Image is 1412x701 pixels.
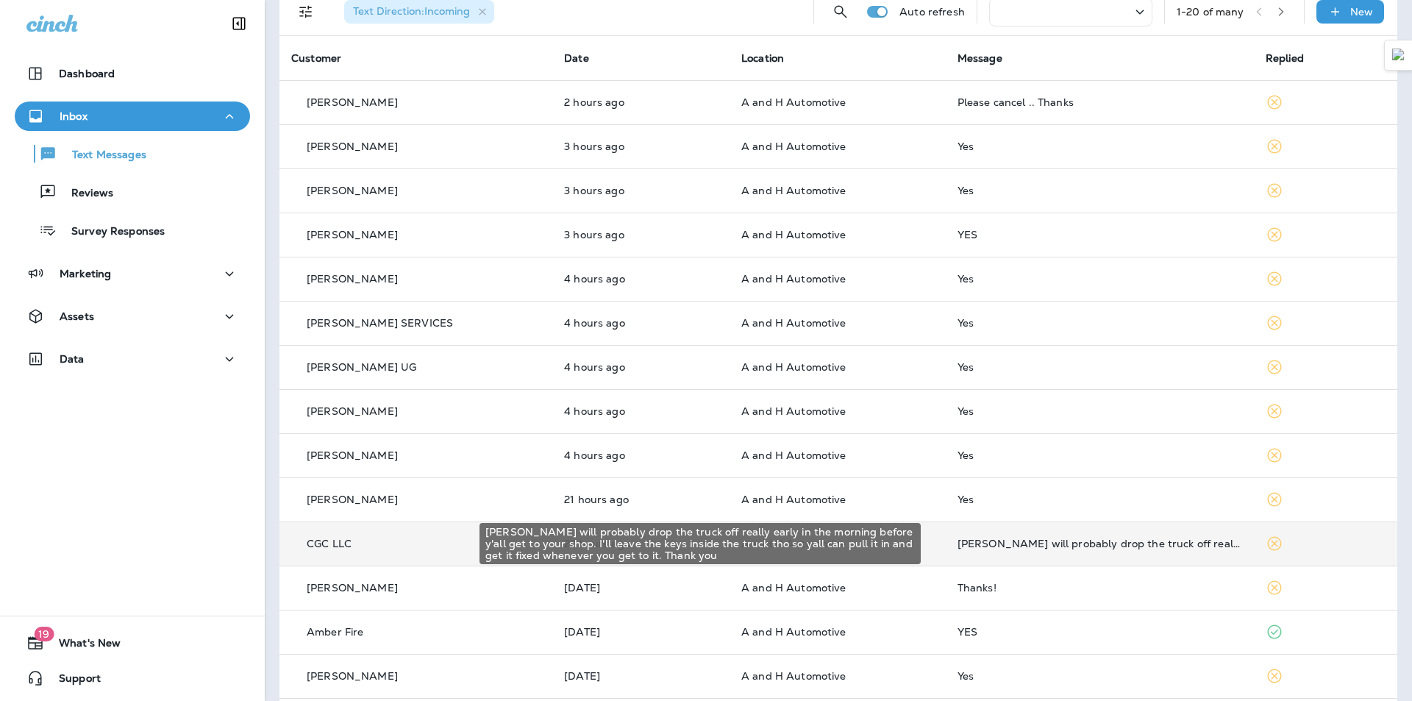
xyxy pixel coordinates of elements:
[958,626,1242,638] div: YES
[741,405,846,418] span: A and H Automotive
[15,59,250,88] button: Dashboard
[307,538,352,549] p: CGC LLC
[57,149,146,163] p: Text Messages
[1266,51,1304,65] span: Replied
[741,316,846,330] span: A and H Automotive
[564,140,718,152] p: Aug 19, 2025 11:41 AM
[741,272,846,285] span: A and H Automotive
[958,538,1242,549] div: James I will probably drop the truck off really early in the morning before y'all get to your sho...
[1177,6,1244,18] div: 1 - 20 of many
[291,51,341,65] span: Customer
[57,187,113,201] p: Reviews
[564,626,718,638] p: Aug 18, 2025 11:27 AM
[307,229,398,241] p: [PERSON_NAME]
[958,229,1242,241] div: YES
[958,582,1242,594] div: Thanks!
[564,405,718,417] p: Aug 19, 2025 10:16 AM
[353,4,470,18] span: Text Direction : Incoming
[1392,49,1405,62] img: Detect Auto
[741,228,846,241] span: A and H Automotive
[958,361,1242,373] div: Yes
[564,317,718,329] p: Aug 19, 2025 10:18 AM
[57,225,165,239] p: Survey Responses
[958,273,1242,285] div: Yes
[958,96,1242,108] div: Please cancel .. Thanks
[741,51,784,65] span: Location
[15,628,250,658] button: 19What's New
[564,51,589,65] span: Date
[741,625,846,638] span: A and H Automotive
[60,110,88,122] p: Inbox
[307,449,398,461] p: [PERSON_NAME]
[307,405,398,417] p: [PERSON_NAME]
[741,449,846,462] span: A and H Automotive
[564,229,718,241] p: Aug 19, 2025 11:23 AM
[307,140,398,152] p: [PERSON_NAME]
[307,317,453,329] p: [PERSON_NAME] SERVICES
[307,494,398,505] p: [PERSON_NAME]
[15,177,250,207] button: Reviews
[958,140,1242,152] div: Yes
[741,360,846,374] span: A and H Automotive
[307,361,416,373] p: [PERSON_NAME] UG
[15,138,250,169] button: Text Messages
[741,184,846,197] span: A and H Automotive
[307,582,398,594] p: [PERSON_NAME]
[564,185,718,196] p: Aug 19, 2025 11:25 AM
[564,582,718,594] p: Aug 18, 2025 11:33 AM
[60,353,85,365] p: Data
[564,449,718,461] p: Aug 19, 2025 10:16 AM
[564,670,718,682] p: Aug 18, 2025 11:05 AM
[958,494,1242,505] div: Yes
[564,96,718,108] p: Aug 19, 2025 12:58 PM
[564,494,718,505] p: Aug 18, 2025 05:27 PM
[15,215,250,246] button: Survey Responses
[307,96,398,108] p: [PERSON_NAME]
[218,9,260,38] button: Collapse Sidebar
[34,627,54,641] span: 19
[307,626,363,638] p: Amber Fire
[44,672,101,690] span: Support
[741,493,846,506] span: A and H Automotive
[479,523,921,564] div: [PERSON_NAME] will probably drop the truck off really early in the morning before y'all get to yo...
[307,273,398,285] p: [PERSON_NAME]
[564,273,718,285] p: Aug 19, 2025 10:51 AM
[899,6,965,18] p: Auto refresh
[307,670,398,682] p: [PERSON_NAME]
[15,663,250,693] button: Support
[15,344,250,374] button: Data
[15,259,250,288] button: Marketing
[741,140,846,153] span: A and H Automotive
[15,302,250,331] button: Assets
[60,268,111,280] p: Marketing
[741,96,846,109] span: A and H Automotive
[59,68,115,79] p: Dashboard
[44,637,121,655] span: What's New
[741,581,846,594] span: A and H Automotive
[741,669,846,683] span: A and H Automotive
[564,361,718,373] p: Aug 19, 2025 10:17 AM
[958,449,1242,461] div: Yes
[958,317,1242,329] div: Yes
[958,670,1242,682] div: Yes
[307,185,398,196] p: [PERSON_NAME]
[15,102,250,131] button: Inbox
[958,405,1242,417] div: Yes
[1350,6,1373,18] p: New
[60,310,94,322] p: Assets
[958,185,1242,196] div: Yes
[958,51,1002,65] span: Message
